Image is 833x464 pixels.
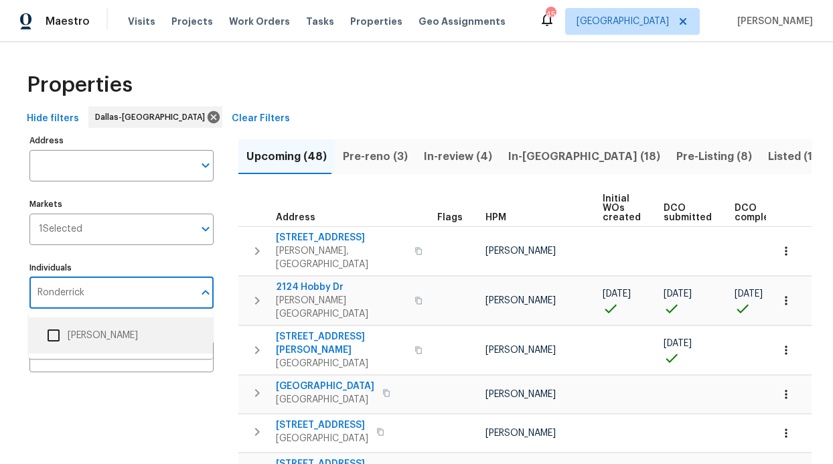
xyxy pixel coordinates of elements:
[664,339,692,348] span: [DATE]
[21,106,84,131] button: Hide filters
[485,213,506,222] span: HPM
[350,15,402,28] span: Properties
[735,204,779,222] span: DCO complete
[485,296,556,305] span: [PERSON_NAME]
[546,8,555,21] div: 45
[88,106,222,128] div: Dallas-[GEOGRAPHIC_DATA]
[29,137,214,145] label: Address
[732,15,813,28] span: [PERSON_NAME]
[485,345,556,355] span: [PERSON_NAME]
[276,231,406,244] span: [STREET_ADDRESS]
[437,213,463,222] span: Flags
[196,283,215,302] button: Close
[603,289,631,299] span: [DATE]
[276,330,406,357] span: [STREET_ADDRESS][PERSON_NAME]
[306,17,334,26] span: Tasks
[276,213,315,222] span: Address
[577,15,669,28] span: [GEOGRAPHIC_DATA]
[27,78,133,92] span: Properties
[40,321,202,350] li: [PERSON_NAME]
[232,110,290,127] span: Clear Filters
[485,246,556,256] span: [PERSON_NAME]
[276,281,406,294] span: 2124 Hobby Dr
[39,224,82,235] span: 1 Selected
[276,418,368,432] span: [STREET_ADDRESS]
[196,220,215,238] button: Open
[735,289,763,299] span: [DATE]
[95,110,210,124] span: Dallas-[GEOGRAPHIC_DATA]
[276,380,374,393] span: [GEOGRAPHIC_DATA]
[27,110,79,127] span: Hide filters
[196,156,215,175] button: Open
[508,147,660,166] span: In-[GEOGRAPHIC_DATA] (18)
[29,264,214,272] label: Individuals
[29,200,214,208] label: Markets
[226,106,295,131] button: Clear Filters
[276,244,406,271] span: [PERSON_NAME], [GEOGRAPHIC_DATA]
[276,393,374,406] span: [GEOGRAPHIC_DATA]
[676,147,752,166] span: Pre-Listing (8)
[768,147,830,166] span: Listed (163)
[29,277,194,309] input: Search ...
[276,357,406,370] span: [GEOGRAPHIC_DATA]
[603,194,641,222] span: Initial WOs created
[171,15,213,28] span: Projects
[276,432,368,445] span: [GEOGRAPHIC_DATA]
[664,204,712,222] span: DCO submitted
[246,147,327,166] span: Upcoming (48)
[46,15,90,28] span: Maestro
[664,289,692,299] span: [DATE]
[229,15,290,28] span: Work Orders
[485,390,556,399] span: [PERSON_NAME]
[424,147,492,166] span: In-review (4)
[128,15,155,28] span: Visits
[485,429,556,438] span: [PERSON_NAME]
[276,294,406,321] span: [PERSON_NAME][GEOGRAPHIC_DATA]
[343,147,408,166] span: Pre-reno (3)
[419,15,506,28] span: Geo Assignments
